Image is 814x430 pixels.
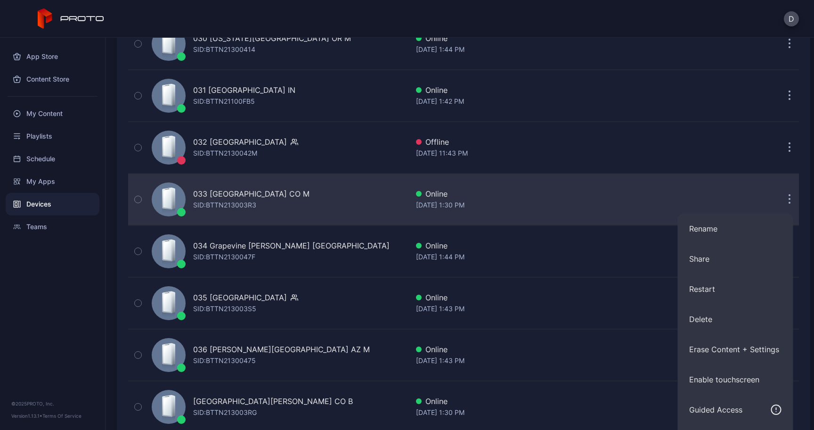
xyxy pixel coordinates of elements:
a: Devices [6,193,99,215]
div: [DATE] 1:30 PM [416,407,680,418]
div: [DATE] 1:42 PM [416,96,680,107]
div: Guided Access [689,404,742,415]
button: D [784,11,799,26]
a: Terms Of Service [42,413,81,419]
div: SID: BTTN213003R3 [193,199,256,211]
div: SID: BTTN2130042M [193,148,257,159]
div: SID: BTTN2130047F [193,251,255,263]
div: [DATE] 1:43 PM [416,303,680,314]
button: Enable touchscreen [678,364,793,395]
a: Schedule [6,148,99,170]
div: 034 Grapevine [PERSON_NAME] [GEOGRAPHIC_DATA] [193,240,390,251]
button: Rename [678,214,793,244]
div: Online [416,84,680,96]
button: Guided Access [678,395,793,425]
div: SID: BTTN21100FB5 [193,96,255,107]
div: 030 [US_STATE][GEOGRAPHIC_DATA] OR M [193,33,351,44]
div: Online [416,396,680,407]
button: Delete [678,304,793,334]
div: 036 [PERSON_NAME][GEOGRAPHIC_DATA] AZ M [193,344,370,355]
button: Share [678,244,793,274]
button: Restart [678,274,793,304]
a: My Apps [6,170,99,193]
a: My Content [6,102,99,125]
div: Online [416,240,680,251]
div: SID: BTTN21300475 [193,355,256,366]
div: © 2025 PROTO, Inc. [11,400,94,407]
div: Offline [416,136,680,148]
button: Erase Content + Settings [678,334,793,364]
div: [GEOGRAPHIC_DATA][PERSON_NAME] CO B [193,396,353,407]
div: SID: BTTN213003S5 [193,303,256,314]
div: Online [416,344,680,355]
a: Playlists [6,125,99,148]
span: Version 1.13.1 • [11,413,42,419]
div: SID: BTTN213003RG [193,407,257,418]
div: Online [416,188,680,199]
a: Teams [6,215,99,238]
a: App Store [6,45,99,68]
div: 035 [GEOGRAPHIC_DATA] [193,292,287,303]
a: Content Store [6,68,99,91]
div: 033 [GEOGRAPHIC_DATA] CO M [193,188,309,199]
div: [DATE] 1:43 PM [416,355,680,366]
div: [DATE] 1:30 PM [416,199,680,211]
div: [DATE] 1:44 PM [416,44,680,55]
div: [DATE] 1:44 PM [416,251,680,263]
div: SID: BTTN21300414 [193,44,255,55]
div: 031 [GEOGRAPHIC_DATA] IN [193,84,295,96]
div: Online [416,292,680,303]
div: 032 [GEOGRAPHIC_DATA] [193,136,287,148]
div: [DATE] 11:43 PM [416,148,680,159]
div: Online [416,33,680,44]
